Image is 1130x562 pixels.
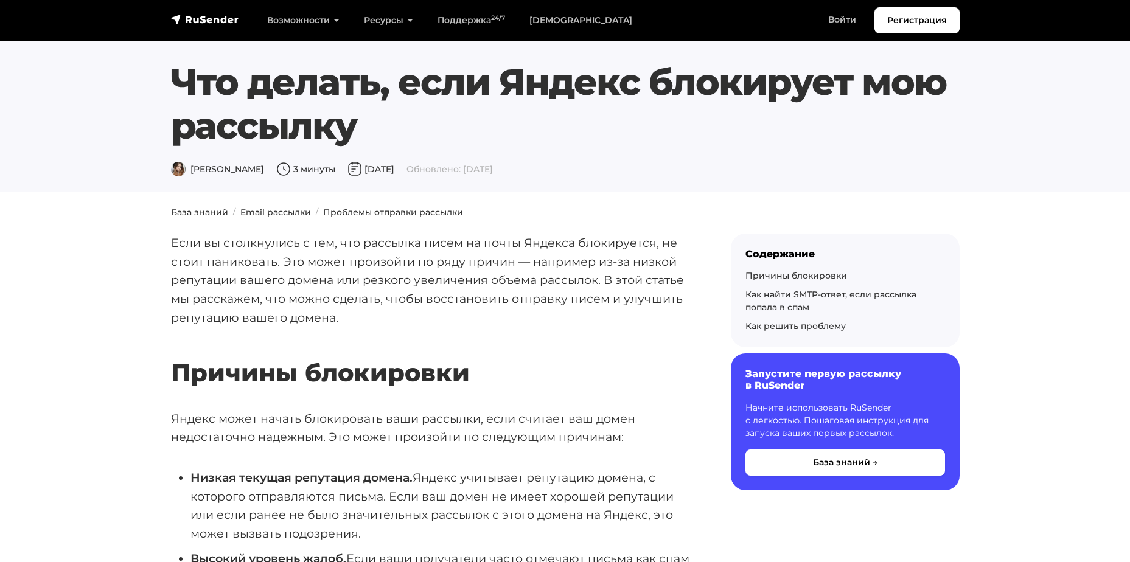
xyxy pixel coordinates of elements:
[171,322,692,387] h2: Причины блокировки
[323,207,463,218] a: Проблемы отправки рассылки
[347,164,394,175] span: [DATE]
[255,8,352,33] a: Возможности
[190,470,413,485] strong: Низкая текущая репутация домена.
[406,164,493,175] span: Обновлено: [DATE]
[745,289,916,313] a: Как найти SMTP-ответ, если рассылка попала в спам
[276,162,291,176] img: Время чтения
[816,7,868,32] a: Войти
[425,8,517,33] a: Поддержка24/7
[491,14,505,22] sup: 24/7
[745,248,945,260] div: Содержание
[745,321,846,331] a: Как решить проблему
[240,207,311,218] a: Email рассылки
[745,270,847,281] a: Причины блокировки
[745,368,945,391] h6: Запустите первую рассылку в RuSender
[276,164,335,175] span: 3 минуты
[171,234,692,327] p: Если вы столкнулись с тем, что рассылка писем на почты Яндекса блокируется, не стоит паниковать. ...
[745,401,945,440] p: Начните использовать RuSender с легкостью. Пошаговая инструкция для запуска ваших первых рассылок.
[731,353,960,490] a: Запустите первую рассылку в RuSender Начните использовать RuSender с легкостью. Пошаговая инструк...
[745,449,945,476] button: База знаний →
[171,409,692,446] p: Яндекс может начать блокировать ваши рассылки, если считает ваш домен недостаточно надежным. Это ...
[171,13,239,26] img: RuSender
[164,206,967,219] nav: breadcrumb
[874,7,960,33] a: Регистрация
[517,8,644,33] a: [DEMOGRAPHIC_DATA]
[171,164,264,175] span: [PERSON_NAME]
[190,468,692,543] li: Яндекс учитывает репутацию домена, с которого отправляются письма. Если ваш домен не имеет хороше...
[352,8,425,33] a: Ресурсы
[347,162,362,176] img: Дата публикации
[171,60,960,148] h1: Что делать, если Яндекс блокирует мою рассылку
[171,207,228,218] a: База знаний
